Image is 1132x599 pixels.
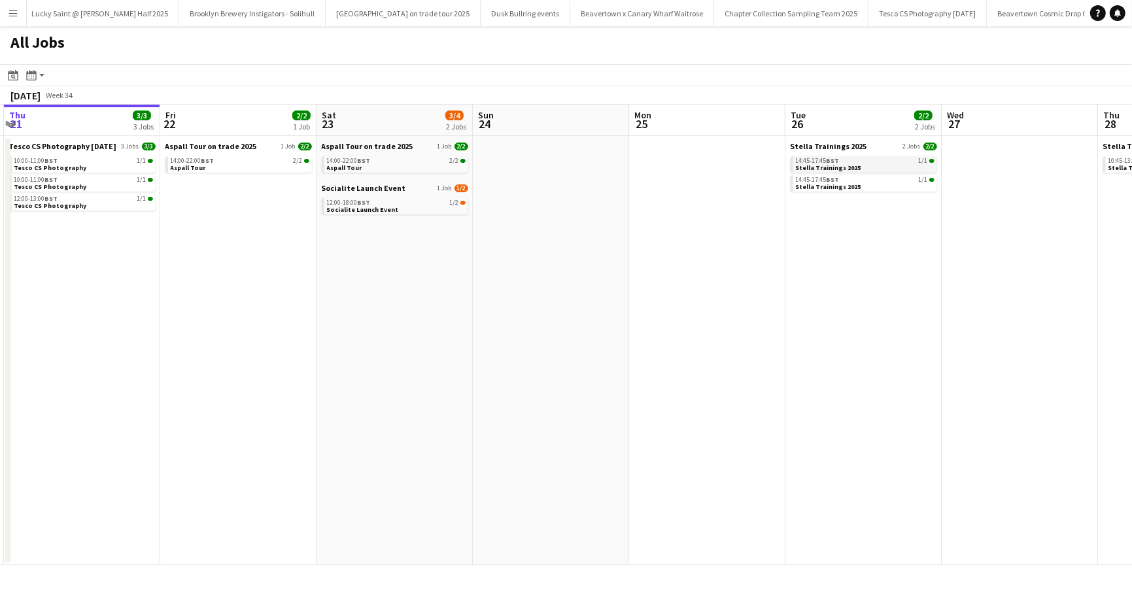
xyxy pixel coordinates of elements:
span: 2/2 [460,159,466,163]
a: Stella Trainings 20252 Jobs2/2 [791,141,937,151]
button: [GEOGRAPHIC_DATA] on trade tour 2025 [326,1,481,26]
span: Socialite Launch Event [322,183,406,193]
a: Socialite Launch Event1 Job1/2 [322,183,468,193]
span: 3/3 [133,111,151,120]
button: Brooklyn Brewery Instigators - Solihull [179,1,326,26]
button: Chapter Collection Sampling Team 2025 [714,1,868,26]
span: BST [45,175,58,184]
span: 1/1 [137,158,146,164]
a: Aspall Tour on trade 20251 Job2/2 [165,141,312,151]
div: Tesco CS Photography [DATE]3 Jobs3/310:00-11:00BST1/1Tesco CS Photography10:00-11:00BST1/1Tesco C... [9,141,156,213]
span: 26 [789,116,806,131]
span: 2/2 [923,143,937,150]
span: 12:00-18:00 [327,199,371,206]
span: Tesco CS Photography [14,182,87,191]
span: 14:45-17:45 [796,158,840,164]
a: Aspall Tour on trade 20251 Job2/2 [322,141,468,151]
span: 1/2 [455,184,468,192]
span: 1/1 [919,177,928,183]
a: 10:00-11:00BST1/1Tesco CS Photography [14,175,153,190]
span: 3/3 [142,143,156,150]
span: 22 [163,116,176,131]
span: 21 [7,116,26,131]
span: 2/2 [292,111,311,120]
span: 1/1 [929,178,935,182]
span: Stella Trainings 2025 [796,163,861,172]
div: [DATE] [10,89,41,102]
span: 1 Job [437,184,452,192]
span: 2/2 [298,143,312,150]
a: 12:00-13:00BST1/1Tesco CS Photography [14,194,153,209]
span: 2/2 [914,111,933,120]
span: Stella Trainings 2025 [796,182,861,191]
span: 10:00-11:00 [14,158,58,164]
span: 2/2 [304,159,309,163]
span: BST [45,194,58,203]
span: 12:00-13:00 [14,196,58,202]
div: 3 Jobs [133,122,154,131]
div: 2 Jobs [915,122,935,131]
span: 1 Job [437,143,452,150]
a: 14:00-22:00BST2/2Aspall Tour [327,156,466,171]
div: Aspall Tour on trade 20251 Job2/214:00-22:00BST2/2Aspall Tour [165,141,312,175]
span: Thu [1103,109,1120,121]
span: BST [827,156,840,165]
button: Beavertown x Canary Wharf Waitrose [570,1,714,26]
span: 3/4 [445,111,464,120]
span: 1/1 [137,177,146,183]
span: Tesco CS Photography August 2025 [9,141,117,151]
span: 1/1 [148,178,153,182]
span: 1/1 [148,197,153,201]
span: 24 [476,116,494,131]
span: 2/2 [450,158,459,164]
div: 2 Jobs [446,122,466,131]
span: 2 Jobs [903,143,921,150]
span: Socialite Launch Event [327,205,399,214]
span: 2/2 [294,158,303,164]
span: Aspall Tour [327,163,362,172]
span: 14:00-22:00 [171,158,214,164]
span: 1/1 [929,159,935,163]
span: 1/2 [450,199,459,206]
span: 10:00-11:00 [14,177,58,183]
span: Thu [9,109,26,121]
span: BST [358,198,371,207]
span: 1/1 [137,196,146,202]
span: 25 [632,116,651,131]
div: 1 Job [293,122,310,131]
span: 14:00-22:00 [327,158,371,164]
div: Socialite Launch Event1 Job1/212:00-18:00BST1/2Socialite Launch Event [322,183,468,217]
span: Wed [947,109,964,121]
span: Week 34 [43,90,76,100]
button: Dusk Bullring events [481,1,570,26]
span: BST [201,156,214,165]
span: Sun [478,109,494,121]
span: 3 Jobs [122,143,139,150]
span: Tesco CS Photography [14,201,87,210]
span: Stella Trainings 2025 [791,141,867,151]
a: 14:45-17:45BST1/1Stella Trainings 2025 [796,175,935,190]
span: Tesco CS Photography [14,163,87,172]
a: 14:00-22:00BST2/2Aspall Tour [171,156,309,171]
span: Fri [165,109,176,121]
span: 27 [945,116,964,131]
span: BST [358,156,371,165]
span: Aspall Tour on trade 2025 [165,141,257,151]
span: 23 [320,116,336,131]
span: Aspall Tour on trade 2025 [322,141,413,151]
span: Tue [791,109,806,121]
button: Tesco CS Photography [DATE] [868,1,987,26]
span: 14:45-17:45 [796,177,840,183]
a: 12:00-18:00BST1/2Socialite Launch Event [327,198,466,213]
button: Lucky Saint @ [PERSON_NAME] Half 2025 [21,1,179,26]
a: Tesco CS Photography [DATE]3 Jobs3/3 [9,141,156,151]
span: 1/1 [919,158,928,164]
span: Aspall Tour [171,163,206,172]
span: 1/2 [460,201,466,205]
span: BST [827,175,840,184]
div: Aspall Tour on trade 20251 Job2/214:00-22:00BST2/2Aspall Tour [322,141,468,183]
span: 28 [1101,116,1120,131]
a: 14:45-17:45BST1/1Stella Trainings 2025 [796,156,935,171]
a: 10:00-11:00BST1/1Tesco CS Photography [14,156,153,171]
div: Stella Trainings 20252 Jobs2/214:45-17:45BST1/1Stella Trainings 202514:45-17:45BST1/1Stella Train... [791,141,937,194]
